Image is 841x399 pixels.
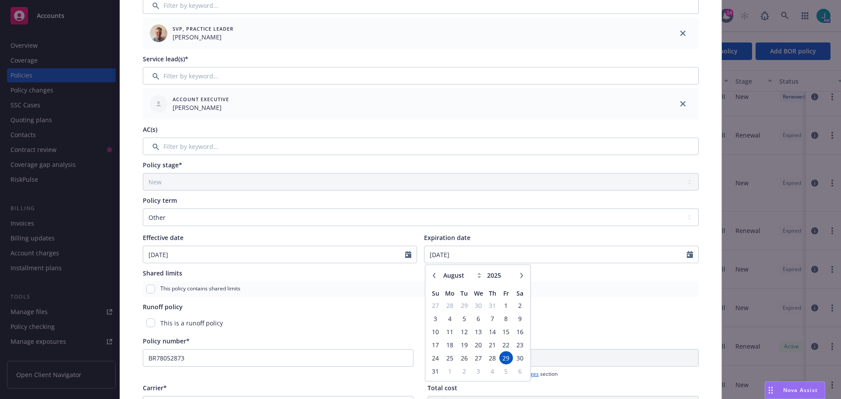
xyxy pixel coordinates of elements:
span: 5 [500,366,512,377]
a: close [678,28,688,39]
span: 4 [443,313,456,324]
input: MM/DD/YYYY [424,246,687,263]
div: Drag to move [765,382,776,399]
td: 24 [429,351,442,364]
span: Account Executive [173,95,229,103]
span: 27 [472,353,485,364]
td: 5 [457,312,471,325]
td: 8 [499,312,513,325]
span: Carrier* [143,384,167,392]
td: 30 [471,299,486,312]
div: This is a runoff policy [143,315,414,331]
td: 1 [499,299,513,312]
td: 6 [471,312,486,325]
td: 3 [471,364,486,378]
td: 26 [457,351,471,364]
span: 1 [500,300,512,311]
td: 7 [486,312,499,325]
td: 2 [457,364,471,378]
span: Th [489,289,496,297]
span: Runoff policy [143,303,183,311]
input: 0.00 [445,350,698,366]
td: 29 [499,351,513,364]
td: 14 [486,325,499,338]
td: 30 [513,351,527,364]
span: Su [432,289,439,297]
span: 30 [472,300,485,311]
span: Mo [445,289,455,297]
td: 31 [429,364,442,378]
td: 15 [499,325,513,338]
span: 2 [514,300,526,311]
td: 28 [442,299,457,312]
span: 1 [443,366,456,377]
span: 13 [472,326,485,337]
div: Policy will not renew [428,315,699,331]
span: Tu [460,289,468,297]
span: 12 [458,326,470,337]
td: 18 [442,338,457,351]
a: close [678,99,688,109]
span: 10 [430,326,442,337]
span: 11 [443,326,456,337]
span: SVP, Practice Leader [173,25,233,32]
td: 27 [471,351,486,364]
span: 20 [472,339,485,350]
span: We [474,289,483,297]
div: This policy contains shared limits [143,281,699,297]
span: 28 [487,353,498,364]
span: 29 [458,300,470,311]
span: 15 [500,326,512,337]
input: Filter by keyword... [143,138,699,155]
input: MM/DD/YYYY [143,246,406,263]
span: 4 [487,366,498,377]
span: 26 [458,353,470,364]
span: Policy stage* [143,161,182,169]
button: Nova Assist [765,381,825,399]
span: Total cost [428,384,457,392]
span: AC(s) [143,125,157,134]
td: 13 [471,325,486,338]
span: 25 [443,353,456,364]
span: 17 [430,339,442,350]
td: 16 [513,325,527,338]
span: Sa [516,289,523,297]
span: 14 [487,326,498,337]
span: 6 [514,366,526,377]
td: 23 [513,338,527,351]
span: Policy term [143,196,177,205]
span: 6 [472,313,485,324]
span: 19 [458,339,470,350]
td: 17 [429,338,442,351]
span: 3 [472,366,485,377]
td: 5 [499,364,513,378]
td: 12 [457,325,471,338]
span: 23 [514,339,526,350]
span: 27 [430,300,442,311]
td: 25 [442,351,457,364]
span: 28 [443,300,456,311]
span: 9 [514,313,526,324]
svg: Calendar [687,251,693,258]
img: employee photo [150,25,167,42]
span: Shared limits [143,269,182,277]
td: 28 [486,351,499,364]
td: 22 [499,338,513,351]
span: 21 [487,339,498,350]
span: 2 [458,366,470,377]
span: 30 [514,353,526,364]
span: 31 [430,366,442,377]
span: 24 [430,353,442,364]
input: Filter by keyword... [143,67,699,85]
svg: Calendar [405,251,411,258]
span: 29 [500,353,512,364]
span: 18 [443,339,456,350]
span: Nova Assist [783,386,818,394]
span: Effective date [143,233,184,242]
td: 3 [429,312,442,325]
td: 4 [486,364,499,378]
td: 4 [442,312,457,325]
span: Service lead(s)* [143,55,188,63]
span: Fr [503,289,509,297]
